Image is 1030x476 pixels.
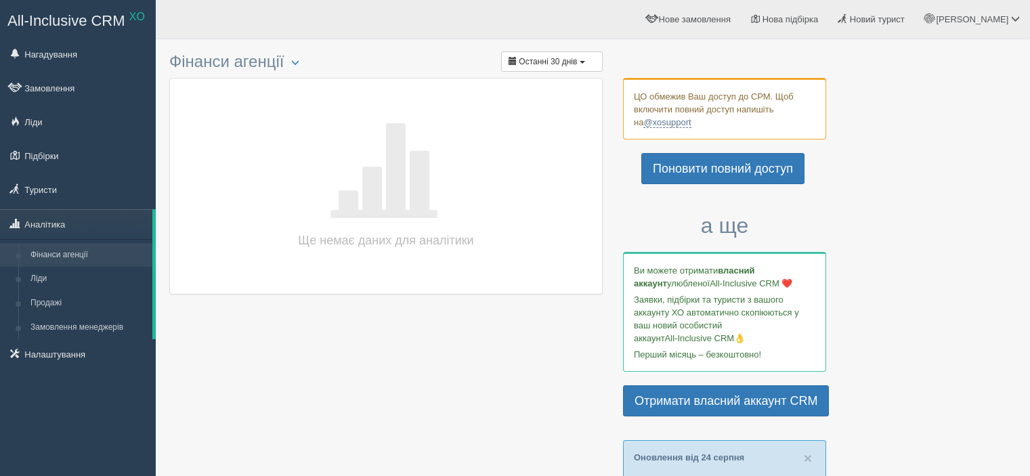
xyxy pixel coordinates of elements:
h4: Ще немає даних для аналітики [284,231,488,250]
a: Поновити повний доступ [641,153,804,184]
a: Оновлення від 24 серпня [634,452,744,462]
h3: а ще [623,214,826,238]
button: Останні 30 днів [501,51,603,72]
button: Close [804,451,812,465]
span: Нове замовлення [659,14,731,24]
b: власний аккаунт [634,265,755,288]
a: @xosupport [643,117,691,128]
p: Перший місяць – безкоштовно! [634,348,815,361]
a: Отримати власний аккаунт CRM [623,385,829,416]
span: Новий турист [850,14,905,24]
span: All-Inclusive CRM [7,12,125,29]
span: All-Inclusive CRM👌 [665,333,746,343]
a: Фінанси агенції [24,243,152,267]
a: Замовлення менеджерів [24,316,152,340]
span: All-Inclusive CRM ❤️ [710,278,792,288]
sup: XO [129,11,145,22]
p: Заявки, підбірки та туристи з вашого аккаунту ХО автоматично скопіюються у ваш новий особистий ак... [634,293,815,345]
a: All-Inclusive CRM XO [1,1,155,38]
span: Нова підбірка [763,14,819,24]
span: × [804,450,812,466]
div: ЦО обмежив Ваш доступ до СРМ. Щоб включити повний доступ напишіть на [623,78,826,139]
h3: Фінанси агенції [169,53,603,71]
span: [PERSON_NAME] [936,14,1008,24]
span: Останні 30 днів [519,57,577,66]
p: Ви можете отримати улюбленої [634,264,815,290]
a: Ліди [24,267,152,291]
a: Продажі [24,291,152,316]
